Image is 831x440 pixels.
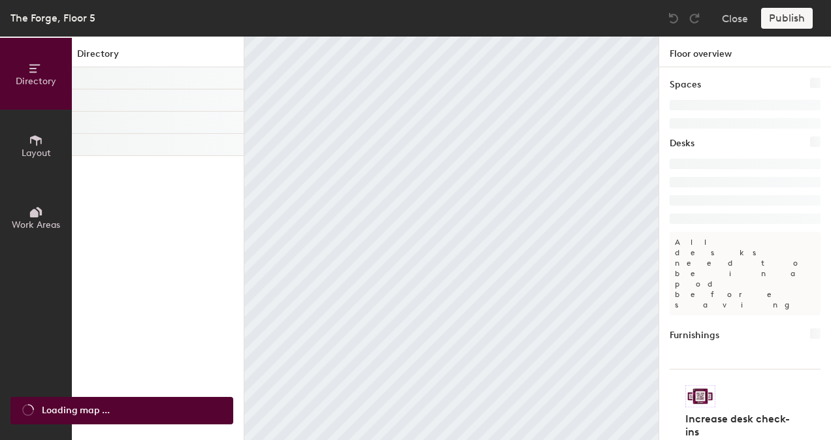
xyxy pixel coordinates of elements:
[72,47,244,67] h1: Directory
[685,385,715,407] img: Sticker logo
[667,12,680,25] img: Undo
[685,413,797,439] h4: Increase desk check-ins
[670,328,719,343] h1: Furnishings
[42,403,110,418] span: Loading map ...
[16,76,56,87] span: Directory
[670,232,821,315] p: All desks need to be in a pod before saving
[10,10,95,26] div: The Forge, Floor 5
[670,136,694,151] h1: Desks
[12,219,60,230] span: Work Areas
[688,12,701,25] img: Redo
[244,37,659,440] canvas: Map
[722,8,748,29] button: Close
[22,148,51,159] span: Layout
[670,78,701,92] h1: Spaces
[659,37,831,67] h1: Floor overview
